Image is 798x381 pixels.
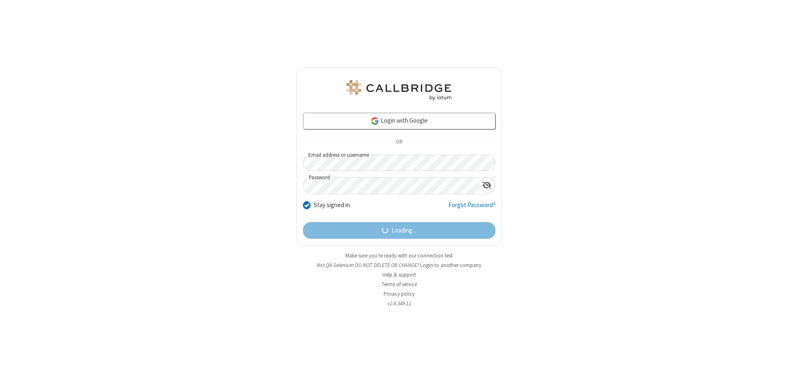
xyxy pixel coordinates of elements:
iframe: Chat [777,359,792,375]
div: Show password [479,178,495,193]
span: OR [392,136,406,148]
label: Stay signed in [314,200,350,210]
input: Email address or username [303,155,495,171]
li: Not QA Selenium DO NOT DELETE OR CHANGE? [296,261,502,269]
span: Loading... [392,226,416,235]
a: Forgot Password? [448,200,495,216]
img: QA Selenium DO NOT DELETE OR CHANGE [345,80,453,100]
a: Make sure you're ready with our connection test [345,252,453,259]
a: Login with Google [303,113,495,129]
a: Help & support [382,271,416,278]
img: google-icon.png [370,116,379,126]
li: v2.6.349.11 [296,299,502,307]
a: Privacy policy [384,290,415,297]
button: Loading... [303,222,495,239]
input: Password [303,178,479,194]
button: Login to another company [420,261,481,269]
a: Terms of service [382,281,417,288]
